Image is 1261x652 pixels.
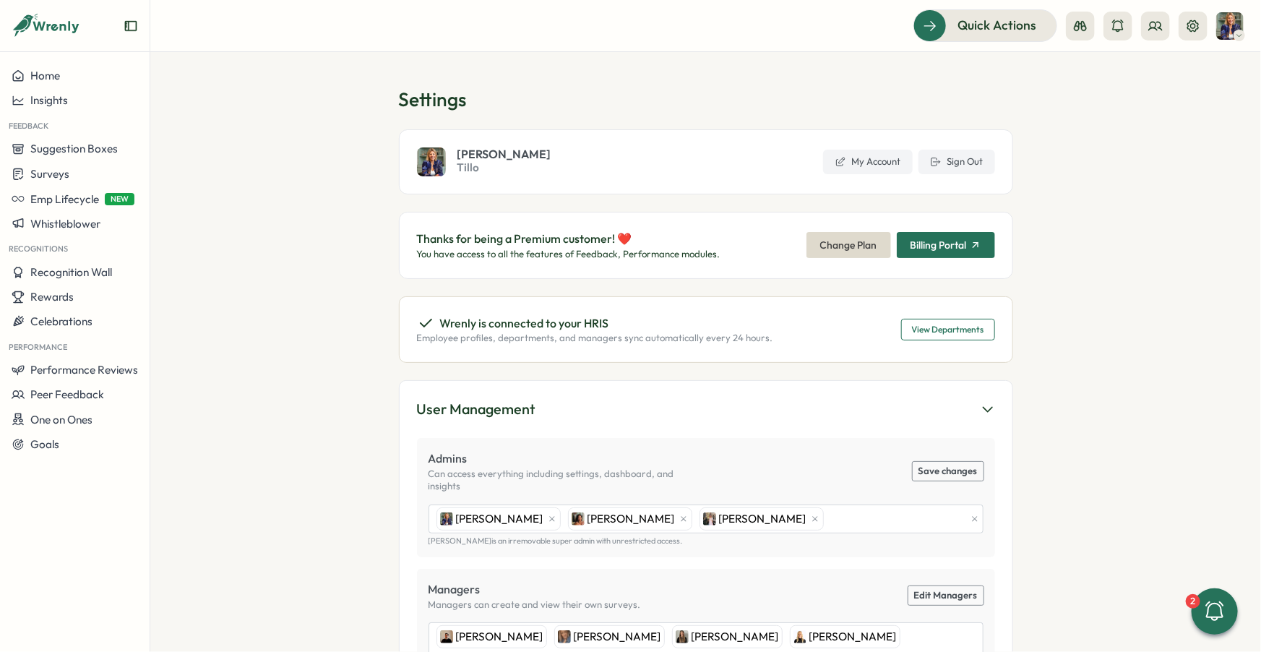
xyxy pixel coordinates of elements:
span: Sign Out [947,155,984,168]
p: Thanks for being a Premium customer! ❤️ [417,230,720,248]
img: Hanna Smith [440,512,453,526]
span: [PERSON_NAME] [574,629,661,645]
p: Managers can create and view their own surveys. [429,599,641,612]
button: Expand sidebar [124,19,138,33]
div: 2 [1186,594,1200,609]
span: Home [30,69,60,82]
p: Wrenly is connected to your HRIS [440,314,609,333]
span: Billing Portal [911,240,967,250]
button: User Management [417,398,995,421]
h1: Settings [399,87,1013,112]
span: My Account [852,155,901,168]
img: Harriet Stewart [558,630,571,643]
p: Can access everything including settings, dashboard, and insights [429,468,706,493]
img: Niamh Linton [676,630,689,643]
span: NEW [105,193,134,205]
span: [PERSON_NAME] [719,511,806,527]
span: [PERSON_NAME] [456,629,543,645]
button: Change Plan [806,232,891,258]
span: [PERSON_NAME] [809,629,897,645]
span: Suggestion Boxes [30,142,118,155]
img: Hannah Dickens [793,630,806,643]
span: Tillo [457,160,551,176]
span: [PERSON_NAME] [692,629,779,645]
p: Managers [429,580,641,599]
span: Peer Feedback [30,387,104,401]
img: Laurie Dunn [440,630,453,643]
img: Hanna Smith [1216,12,1244,40]
a: My Account [823,150,913,174]
button: Save changes [913,462,984,481]
span: Rewards [30,290,74,304]
span: Surveys [30,167,69,181]
p: You have access to all the features of Feedback, Performance modules. [417,248,720,261]
button: View Departments [901,319,995,340]
button: Quick Actions [913,9,1057,41]
a: Edit Managers [908,586,984,605]
span: View Departments [912,319,984,340]
button: Billing Portal [897,232,995,258]
p: Employee profiles, departments, and managers sync automatically every 24 hours. [417,332,773,345]
img: Hannah Saunders [703,512,716,526]
span: [PERSON_NAME] [456,511,543,527]
span: One on Ones [30,413,92,426]
span: Performance Reviews [30,363,138,377]
p: Admins [429,450,706,468]
p: [PERSON_NAME] is an irremovable super admin with unrestricted access. [429,536,984,546]
span: [PERSON_NAME] [588,511,675,527]
span: Emp Lifecycle [30,192,99,206]
button: Sign Out [918,150,995,174]
span: Goals [30,437,59,451]
span: Celebrations [30,314,92,328]
div: User Management [417,398,535,421]
span: [PERSON_NAME] [457,148,551,160]
img: Hanna Smith [417,147,446,176]
span: Quick Actions [957,16,1036,35]
button: 2 [1192,588,1238,635]
span: Change Plan [820,233,877,257]
span: Whistleblower [30,217,100,231]
span: Insights [30,93,68,107]
span: Recognition Wall [30,265,112,279]
img: Viveca Riley [572,512,585,526]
